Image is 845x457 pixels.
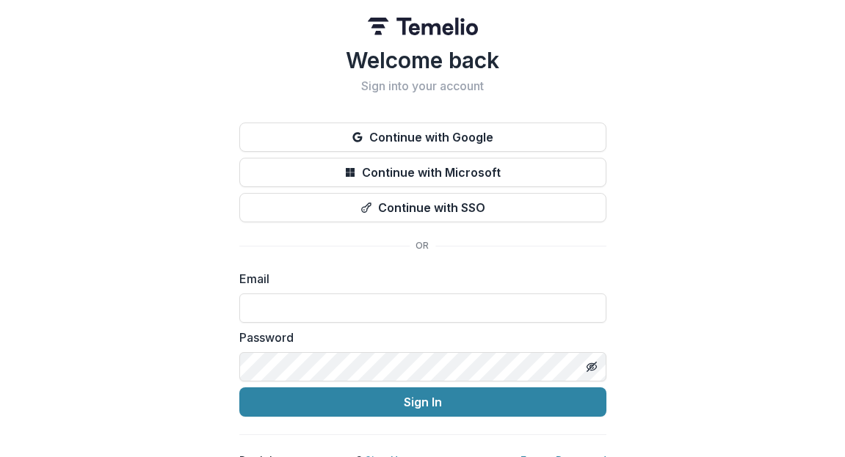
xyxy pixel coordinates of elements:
button: Continue with SSO [239,193,606,222]
button: Continue with Microsoft [239,158,606,187]
button: Sign In [239,387,606,417]
label: Password [239,329,598,346]
h2: Sign into your account [239,79,606,93]
h1: Welcome back [239,47,606,73]
button: Toggle password visibility [580,355,603,379]
img: Temelio [368,18,478,35]
button: Continue with Google [239,123,606,152]
label: Email [239,270,598,288]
